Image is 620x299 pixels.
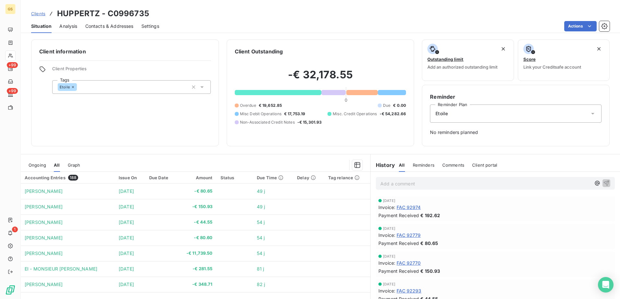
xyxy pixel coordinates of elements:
div: Due Time [257,175,289,180]
span: Analysis [59,23,77,29]
span: Invoice : [378,287,395,294]
span: All [54,162,60,168]
span: € 19,652.85 [259,103,282,108]
a: Clients [31,10,45,17]
span: Graph [68,162,80,168]
h6: Reminder [430,93,602,101]
button: Outstanding limitAdd an authorized outstanding limit [422,39,514,81]
span: 81 j [257,266,264,271]
span: Invoice : [378,232,395,238]
span: Non-Associated Credit Notes [240,119,295,125]
span: € 192.62 [420,212,440,219]
span: € 0.00 [393,103,406,108]
span: FAC 92293 [397,287,421,294]
span: [PERSON_NAME] [25,250,63,256]
span: -€ 44.55 [181,219,213,226]
span: 54 j [257,219,265,225]
span: Add an authorized outstanding limit [427,64,497,70]
span: [DATE] [119,266,134,271]
span: -€ 54,282.66 [380,111,406,117]
div: Status [221,175,249,180]
span: Overdue [240,103,256,108]
span: [PERSON_NAME] [25,282,63,287]
span: 0 [345,97,347,103]
h6: History [371,161,395,169]
h6: Client Outstanding [235,48,283,55]
span: FAC 92770 [397,260,421,266]
span: [DATE] [119,188,134,194]
span: Situation [31,23,52,29]
span: -€ 150.93 [181,204,213,210]
div: Issue On [119,175,141,180]
span: Comments [442,162,464,168]
span: [PERSON_NAME] [25,204,63,209]
span: -€ 15,301.93 [297,119,322,125]
span: Etoile [60,85,70,89]
span: Invoice : [378,260,395,266]
span: 54 j [257,250,265,256]
span: Reminders [413,162,435,168]
span: EI - MONSIEUR [PERSON_NAME] [25,266,97,271]
span: [DATE] [119,235,134,240]
span: 188 [68,175,78,181]
span: [DATE] [119,282,134,287]
img: Logo LeanPay [5,285,16,295]
span: Clients [31,11,45,16]
span: [PERSON_NAME] [25,219,63,225]
input: Add a tag [77,84,82,90]
div: Tag relance [328,175,366,180]
span: 54 j [257,235,265,240]
div: Delay [297,175,320,180]
span: Payment Received [378,268,419,274]
span: +99 [7,62,18,68]
span: -€ 80.65 [181,188,213,194]
button: ScoreLink your Creditsafe account [518,39,610,81]
a: +99 [5,63,15,74]
span: Misc Debit Operations [240,111,281,117]
span: Settings [141,23,159,29]
span: € 17,753.19 [284,111,305,117]
span: [PERSON_NAME] [25,235,63,240]
span: [DATE] [383,254,395,258]
span: -€ 80.60 [181,235,213,241]
span: Link your Creditsafe account [523,64,581,70]
span: Score [523,57,536,62]
span: Due [383,103,390,108]
span: All [399,162,405,168]
h2: -€ 32,178.55 [235,68,406,88]
span: FAC 92779 [397,232,421,238]
span: [DATE] [383,282,395,286]
span: 49 j [257,188,265,194]
span: -€ 11,739.50 [181,250,213,257]
span: 49 j [257,204,265,209]
span: [DATE] [119,204,134,209]
span: 1 [12,227,18,232]
span: [DATE] [383,227,395,230]
span: Misc. Credit Operations [333,111,377,117]
span: Payment Received [378,240,419,247]
span: FAC 92974 [397,204,421,211]
span: +99 [7,88,18,94]
span: Etoile [435,110,448,117]
span: Invoice : [378,204,395,211]
div: Accounting Entries [25,175,111,181]
span: € 150.93 [420,268,440,274]
span: -€ 281.55 [181,266,213,272]
div: Amount [181,175,213,180]
div: Due Date [149,175,173,180]
span: [DATE] [119,219,134,225]
div: GS [5,4,16,14]
span: Ongoing [29,162,46,168]
span: [DATE] [383,199,395,203]
span: 82 j [257,282,265,287]
span: Outstanding limit [427,57,463,62]
h6: Client information [39,48,211,55]
span: [PERSON_NAME] [25,188,63,194]
span: Client Properties [52,66,211,75]
span: Client portal [472,162,497,168]
span: € 80.65 [420,240,438,247]
span: No reminders planned [430,129,602,136]
span: Payment Received [378,212,419,219]
span: Contacts & Addresses [85,23,134,29]
span: [DATE] [119,250,134,256]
